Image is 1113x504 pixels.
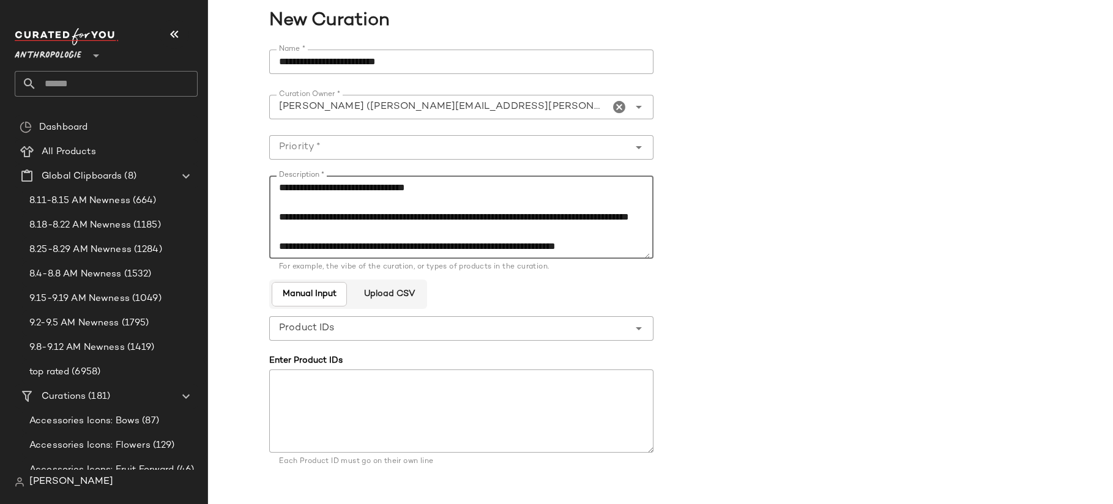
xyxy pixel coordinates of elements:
[29,243,132,257] span: 8.25-8.29 AM Newness
[39,120,87,135] span: Dashboard
[353,282,424,306] button: Upload CSV
[131,218,161,232] span: (1185)
[29,475,113,489] span: [PERSON_NAME]
[15,42,81,64] span: Anthropologie
[42,169,122,183] span: Global Clipboards
[174,463,195,477] span: (46)
[29,463,174,477] span: Accessories Icons: Fruit Forward
[86,390,110,404] span: (181)
[294,467,354,502] label: Exact Match
[42,145,96,159] span: All Products
[279,456,644,467] div: Each Product ID must go on their own line
[29,292,130,306] span: 9.15-9.19 AM Newness
[269,354,653,367] div: Enter Product IDs
[29,267,122,281] span: 8.4-8.8 AM Newness
[151,439,175,453] span: (129)
[272,282,347,306] button: Manual Input
[279,321,335,336] span: Product IDs
[29,439,151,453] span: Accessories Icons: Flowers
[69,365,100,379] span: (6958)
[631,140,646,155] i: Open
[15,477,24,487] img: svg%3e
[130,292,162,306] span: (1049)
[279,264,644,271] div: For example, the vibe of the curation, or types of products in the curation.
[130,194,157,208] span: (664)
[29,194,130,208] span: 8.11-8.15 AM Newness
[15,28,119,45] img: cfy_white_logo.C9jOOHJF.svg
[119,316,149,330] span: (1795)
[282,289,337,299] span: Manual Input
[122,267,152,281] span: (1532)
[140,414,159,428] span: (87)
[29,365,69,379] span: top rated
[29,218,131,232] span: 8.18-8.22 AM Newness
[20,121,32,133] img: svg%3e
[208,7,1106,35] span: New Curation
[29,316,119,330] span: 9.2-9.5 AM Newness
[42,390,86,404] span: Curations
[132,243,162,257] span: (1284)
[612,100,627,114] i: Clear Curation Owner *
[29,341,125,355] span: 9.8-9.12 AM Newness
[122,169,136,183] span: (8)
[631,100,646,114] i: Open
[29,414,140,428] span: Accessories Icons: Bows
[125,341,155,355] span: (1419)
[363,289,414,299] span: Upload CSV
